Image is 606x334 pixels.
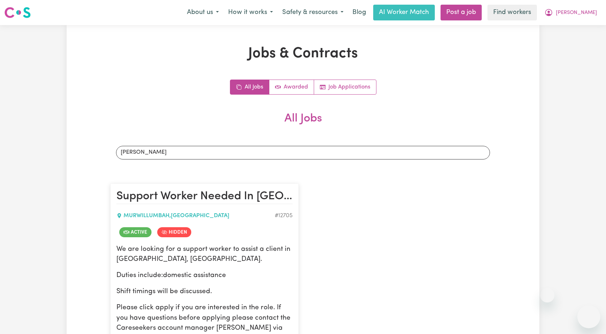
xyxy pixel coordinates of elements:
button: About us [182,5,223,20]
h2: All Jobs [110,112,496,137]
a: Job applications [314,80,376,94]
div: Job ID #12705 [275,211,293,220]
span: [PERSON_NAME] [556,9,597,17]
p: Duties include:domestic assistance [116,271,293,281]
a: All jobs [230,80,269,94]
iframe: Close message [540,288,554,302]
a: Blog [348,5,370,20]
input: 🔍 Filter jobs by title, description or care worker name [116,145,490,159]
a: AI Worker Match [373,5,435,20]
a: Find workers [487,5,537,20]
span: Job is hidden [157,227,191,237]
h2: Support Worker Needed In Murwillumbah, NSW [116,190,293,204]
button: My Account [540,5,602,20]
button: Safety & resources [278,5,348,20]
a: Active jobs [269,80,314,94]
div: MURWILLUMBAH , [GEOGRAPHIC_DATA] [116,211,275,220]
img: Careseekers logo [4,6,31,19]
iframe: Button to launch messaging window [577,305,600,328]
button: How it works [223,5,278,20]
span: Job is active [119,227,151,237]
a: Post a job [441,5,482,20]
a: Careseekers logo [4,4,31,21]
h1: Jobs & Contracts [110,45,496,62]
p: Shift timings will be discussed. [116,287,293,297]
p: We are looking for a support worker to assist a client in [GEOGRAPHIC_DATA], [GEOGRAPHIC_DATA]. [116,244,293,265]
